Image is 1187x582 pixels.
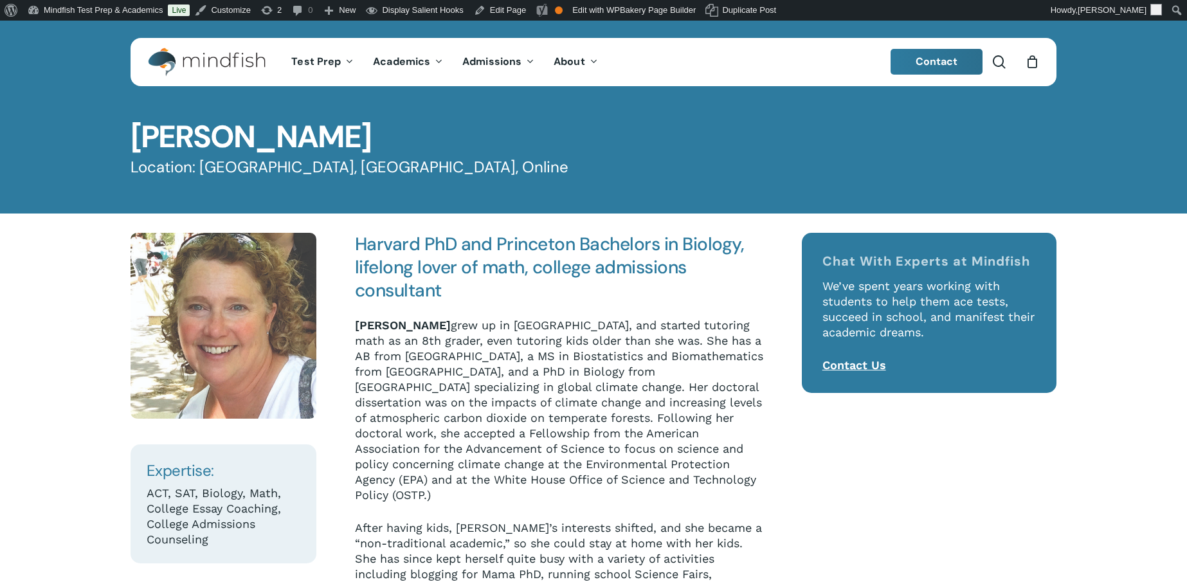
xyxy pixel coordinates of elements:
[1025,55,1039,69] a: Cart
[355,318,765,520] p: grew up in [GEOGRAPHIC_DATA], and started tutoring math as an 8th grader, even tutoring kids olde...
[363,57,453,68] a: Academics
[131,233,316,419] img: susan
[355,318,451,332] strong: [PERSON_NAME]
[355,233,765,302] h4: Harvard PhD and Princeton Bachelors in Biology, lifelong lover of math, college admissions consul...
[1078,5,1146,15] span: [PERSON_NAME]
[544,57,608,68] a: About
[822,253,1037,269] h4: Chat With Experts at Mindfish
[147,460,214,480] span: Expertise:
[916,55,958,68] span: Contact
[822,278,1037,358] p: We’ve spent years working with students to help them ace tests, succeed in school, and manifest t...
[147,486,300,547] p: ACT, SAT, Biology, Math, College Essay Coaching, College Admissions Counseling
[131,157,568,177] span: Location: [GEOGRAPHIC_DATA], [GEOGRAPHIC_DATA], Online
[891,49,983,75] a: Contact
[453,57,544,68] a: Admissions
[131,38,1056,86] header: Main Menu
[822,358,886,372] a: Contact Us
[462,55,521,68] span: Admissions
[282,38,607,86] nav: Main Menu
[373,55,430,68] span: Academics
[282,57,363,68] a: Test Prep
[554,55,585,68] span: About
[131,122,1056,152] h1: [PERSON_NAME]
[291,55,341,68] span: Test Prep
[555,6,563,14] div: OK
[168,5,190,16] a: Live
